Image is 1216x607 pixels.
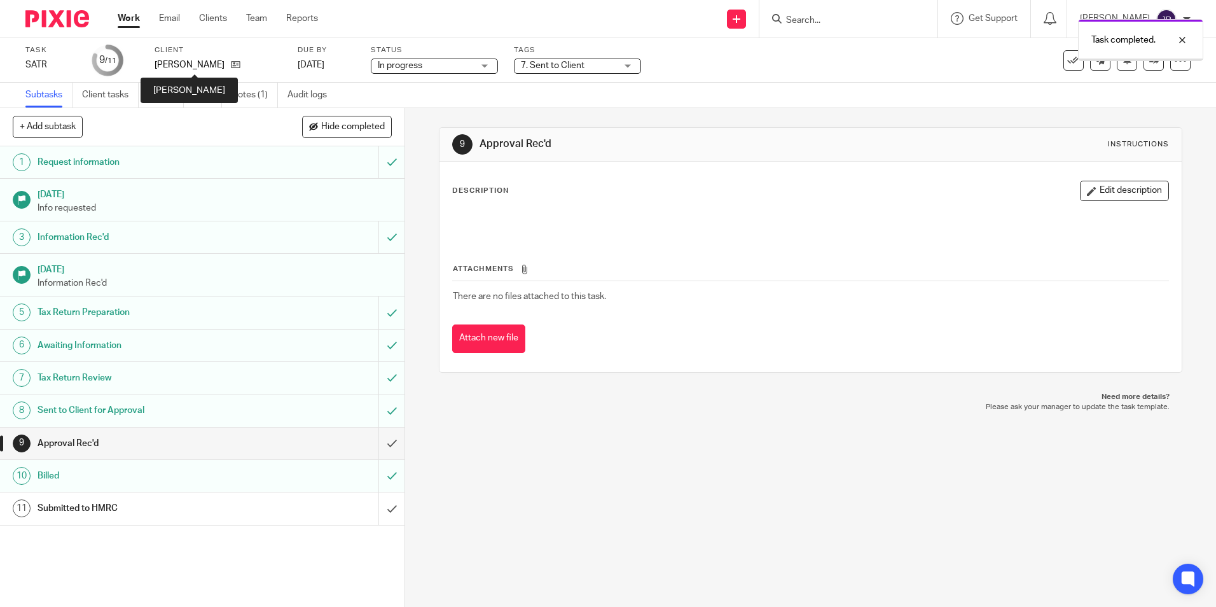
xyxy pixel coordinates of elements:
div: 3 [13,228,31,246]
div: 1 [13,153,31,171]
div: 7 [13,369,31,387]
a: Clients [199,12,227,25]
div: 5 [13,303,31,321]
label: Status [371,45,498,55]
span: Hide completed [321,122,385,132]
a: Reports [286,12,318,25]
h1: Tax Return Review [38,368,256,387]
a: Subtasks [25,83,73,108]
h1: Approval Rec'd [38,434,256,453]
label: Task [25,45,76,55]
button: Hide completed [302,116,392,137]
p: Please ask your manager to update the task template. [452,402,1169,412]
a: Team [246,12,267,25]
span: [DATE] [298,60,324,69]
label: Client [155,45,282,55]
small: /11 [105,57,116,64]
p: Task completed. [1091,34,1156,46]
div: 9 [452,134,473,155]
a: Notes (1) [231,83,278,108]
label: Due by [298,45,355,55]
h1: [DATE] [38,185,392,201]
a: Email [159,12,180,25]
h1: Approval Rec'd [480,137,838,151]
div: 6 [13,337,31,354]
span: 7. Sent to Client [521,61,584,70]
h1: Awaiting Information [38,336,256,355]
div: 10 [13,467,31,485]
button: Edit description [1080,181,1169,201]
p: Info requested [38,202,392,214]
h1: Information Rec'd [38,228,256,247]
a: Client tasks [82,83,139,108]
p: Description [452,186,509,196]
a: Files [193,83,222,108]
a: Work [118,12,140,25]
h1: [DATE] [38,260,392,276]
div: SATR [25,59,76,71]
div: 9 [13,435,31,452]
h1: Billed [38,466,256,485]
div: Instructions [1108,139,1169,150]
h1: Sent to Client for Approval [38,401,256,420]
label: Tags [514,45,641,55]
span: There are no files attached to this task. [453,292,606,301]
div: 11 [13,499,31,517]
h1: Submitted to HMRC [38,499,256,518]
img: Pixie [25,10,89,27]
p: [PERSON_NAME] [155,59,225,71]
img: svg%3E [1156,9,1177,29]
a: Emails [148,83,184,108]
h1: Request information [38,153,256,172]
span: In progress [378,61,422,70]
div: 8 [13,401,31,419]
p: Need more details? [452,392,1169,402]
span: Attachments [453,265,514,272]
h1: Tax Return Preparation [38,303,256,322]
button: + Add subtask [13,116,83,137]
button: Attach new file [452,324,525,353]
a: Audit logs [287,83,336,108]
p: Information Rec'd [38,277,392,290]
div: 9 [99,53,116,67]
